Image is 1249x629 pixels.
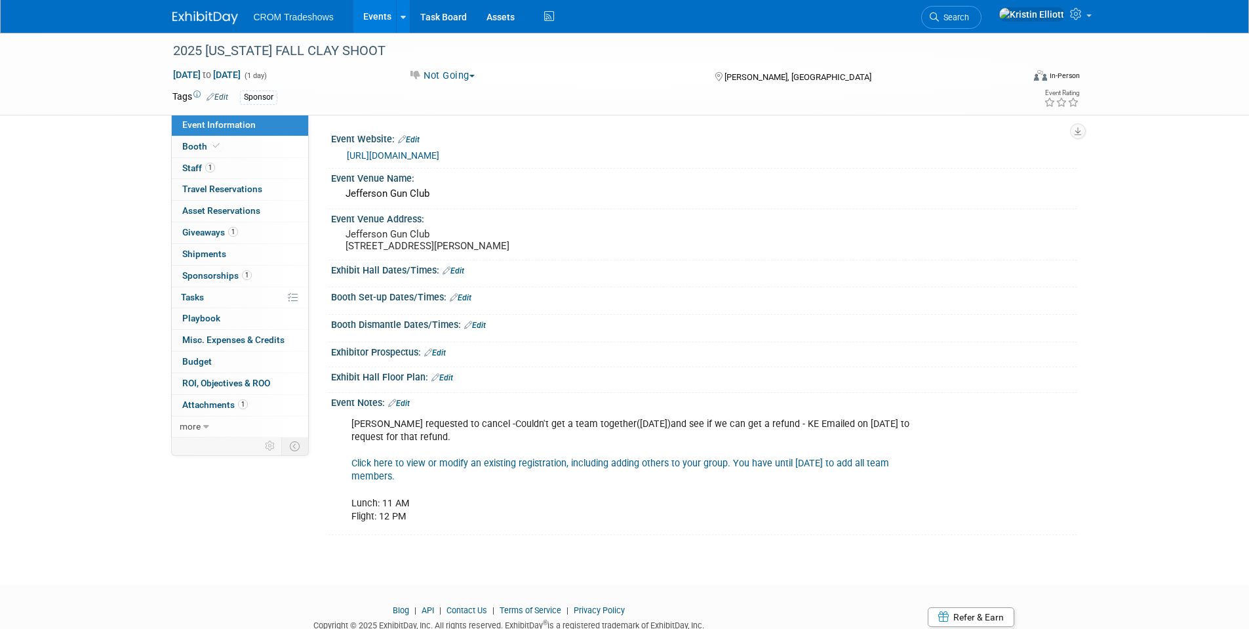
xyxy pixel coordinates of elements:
[172,69,241,81] span: [DATE] [DATE]
[331,260,1077,277] div: Exhibit Hall Dates/Times:
[169,39,1003,63] div: 2025 [US_STATE] FALL CLAY SHOOT
[331,287,1077,304] div: Booth Set-up Dates/Times:
[331,169,1077,185] div: Event Venue Name:
[172,330,308,351] a: Misc. Expenses & Credits
[172,201,308,222] a: Asset Reservations
[172,373,308,394] a: ROI, Objectives & ROO
[411,605,420,615] span: |
[240,91,277,104] div: Sponsor
[172,244,308,265] a: Shipments
[939,12,969,22] span: Search
[172,158,308,179] a: Staff1
[172,287,308,308] a: Tasks
[1049,71,1080,81] div: In-Person
[172,222,308,243] a: Giveaways1
[331,393,1077,410] div: Event Notes:
[331,342,1077,359] div: Exhibitor Prospectus:
[347,150,439,161] a: [URL][DOMAIN_NAME]
[450,293,471,302] a: Edit
[999,7,1065,22] img: Kristin Elliott
[182,163,215,173] span: Staff
[404,69,480,83] button: Not Going
[543,619,547,626] sup: ®
[213,142,220,150] i: Booth reservation complete
[172,416,308,437] a: more
[1034,70,1047,81] img: Format-Inperson.png
[238,399,248,409] span: 1
[172,136,308,157] a: Booth
[172,395,308,416] a: Attachments1
[928,607,1014,627] a: Refer & Earn
[398,135,420,144] a: Edit
[446,605,487,615] a: Contact Us
[172,90,228,105] td: Tags
[172,308,308,329] a: Playbook
[182,356,212,367] span: Budget
[242,270,252,280] span: 1
[181,292,204,302] span: Tasks
[342,411,933,530] div: [PERSON_NAME] requested to cancel -Couldn't get a team together([DATE])and see if we can get a re...
[724,72,871,82] span: [PERSON_NAME], [GEOGRAPHIC_DATA]
[500,605,561,615] a: Terms of Service
[331,367,1077,384] div: Exhibit Hall Floor Plan:
[281,437,308,455] td: Toggle Event Tabs
[464,321,486,330] a: Edit
[331,129,1077,146] div: Event Website:
[207,92,228,102] a: Edit
[259,437,282,455] td: Personalize Event Tab Strip
[172,352,308,373] a: Budget
[182,249,226,259] span: Shipments
[443,266,464,275] a: Edit
[346,228,627,252] pre: Jefferson Gun Club [STREET_ADDRESS][PERSON_NAME]
[424,348,446,357] a: Edit
[228,227,238,237] span: 1
[574,605,625,615] a: Privacy Policy
[172,179,308,200] a: Travel Reservations
[182,227,238,237] span: Giveaways
[331,209,1077,226] div: Event Venue Address:
[180,421,201,432] span: more
[243,71,267,80] span: (1 day)
[172,115,308,136] a: Event Information
[182,205,260,216] span: Asset Reservations
[489,605,498,615] span: |
[172,11,238,24] img: ExhibitDay
[182,184,262,194] span: Travel Reservations
[182,399,248,410] span: Attachments
[431,373,453,382] a: Edit
[921,6,981,29] a: Search
[945,68,1080,88] div: Event Format
[393,605,409,615] a: Blog
[563,605,572,615] span: |
[205,163,215,172] span: 1
[201,70,213,80] span: to
[182,270,252,281] span: Sponsorships
[351,458,889,482] a: Click here to view or modify an existing registration, including adding others to your group. You...
[436,605,445,615] span: |
[172,266,308,287] a: Sponsorships1
[182,119,256,130] span: Event Information
[422,605,434,615] a: API
[388,399,410,408] a: Edit
[254,12,334,22] span: CROM Tradeshows
[341,184,1067,204] div: Jefferson Gun Club
[182,378,270,388] span: ROI, Objectives & ROO
[182,313,220,323] span: Playbook
[331,315,1077,332] div: Booth Dismantle Dates/Times:
[182,335,285,345] span: Misc. Expenses & Credits
[1044,90,1079,96] div: Event Rating
[182,141,222,152] span: Booth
